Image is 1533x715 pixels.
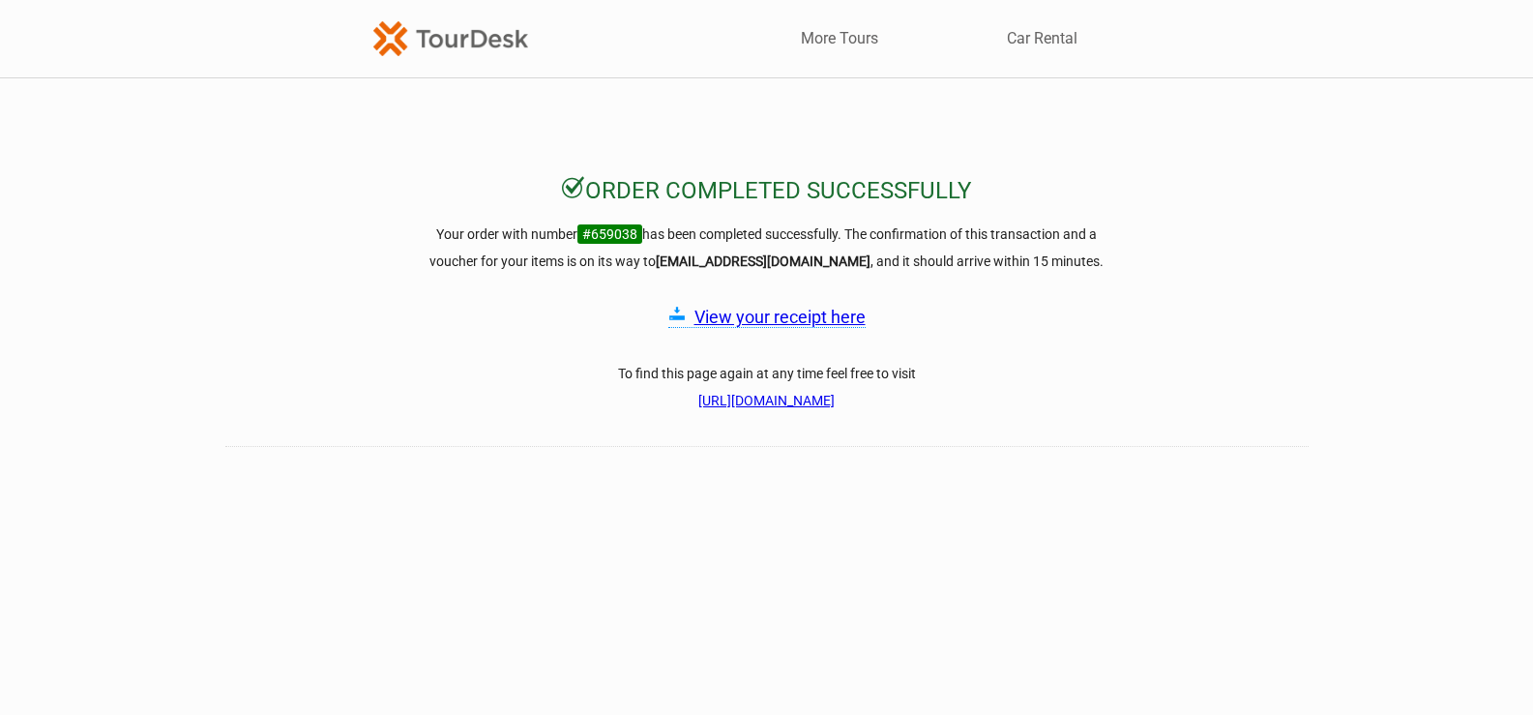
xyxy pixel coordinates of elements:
a: View your receipt here [694,307,866,327]
h3: Your order with number has been completed successfully. The confirmation of this transaction and ... [419,221,1115,275]
a: More Tours [801,28,878,49]
h3: To find this page again at any time feel free to visit [419,360,1115,414]
img: TourDesk-logo-td-orange-v1.png [373,21,528,55]
span: #659038 [577,224,642,244]
a: [URL][DOMAIN_NAME] [698,393,835,408]
a: Car Rental [1007,28,1077,49]
strong: [EMAIL_ADDRESS][DOMAIN_NAME] [656,253,870,269]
